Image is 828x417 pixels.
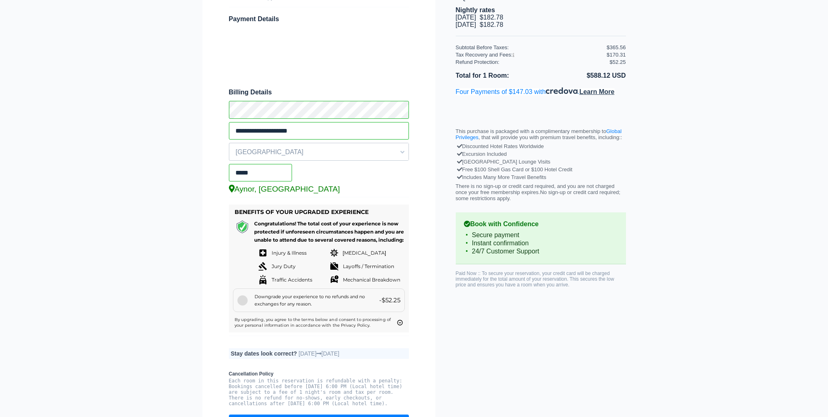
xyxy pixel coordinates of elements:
span: [GEOGRAPHIC_DATA] [229,145,409,159]
li: 24/7 Customer Support [464,247,618,255]
span: Four Payments of $147.03 with . [456,88,615,95]
div: Free $100 Shell Gas Card or $100 Hotel Credit [458,166,624,173]
p: This purchase is packaged with a complimentary membership to , that will provide you with premium... [456,128,626,140]
b: Cancellation Policy [229,371,409,377]
span: Billing Details [229,89,409,96]
pre: Each room in this reservation is refundable with a penalty: Bookings cancelled before [DATE] 6:00... [229,378,409,406]
span: [DATE] [DATE] [299,350,339,357]
b: Stay dates look correct? [231,350,297,357]
div: Aynor, [GEOGRAPHIC_DATA] [229,185,409,194]
b: Nightly rates [456,7,495,13]
iframe: Secure payment input frame [227,26,411,80]
li: Total for 1 Room: [456,70,541,81]
div: $52.25 [610,59,626,65]
span: Learn More [579,88,614,95]
b: Book with Confidence [464,221,618,228]
span: [DATE] $182.78 [456,21,503,28]
p: There is no sign-up or credit card required, and you are not charged once your free membership ex... [456,183,626,201]
span: Paid Now :: To secure your reservation, your credit card will be charged immediately for the tota... [456,271,614,288]
div: Excursion Included [458,150,624,158]
div: [GEOGRAPHIC_DATA] Lounge Visits [458,158,624,166]
a: Four Payments of $147.03 with.Learn More [456,88,615,95]
div: Subtotal Before Taxes: [456,44,607,50]
li: $588.12 USD [541,70,626,81]
span: [DATE] $182.78 [456,14,503,21]
div: Includes Many More Travel Benefits [458,173,624,181]
li: Secure payment [464,231,618,239]
div: Discounted Hotel Rates Worldwide [458,142,624,150]
iframe: PayPal Message 1 [456,103,626,111]
span: Payment Details [229,15,279,22]
div: Tax Recovery and Fees: [456,52,607,58]
span: No sign-up or credit card required; some restrictions apply. [456,189,621,201]
div: Refund Protection: [456,59,610,65]
li: Instant confirmation [464,239,618,247]
div: $170.31 [607,52,626,58]
div: $365.56 [607,44,626,50]
a: Global Privileges [456,128,622,140]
